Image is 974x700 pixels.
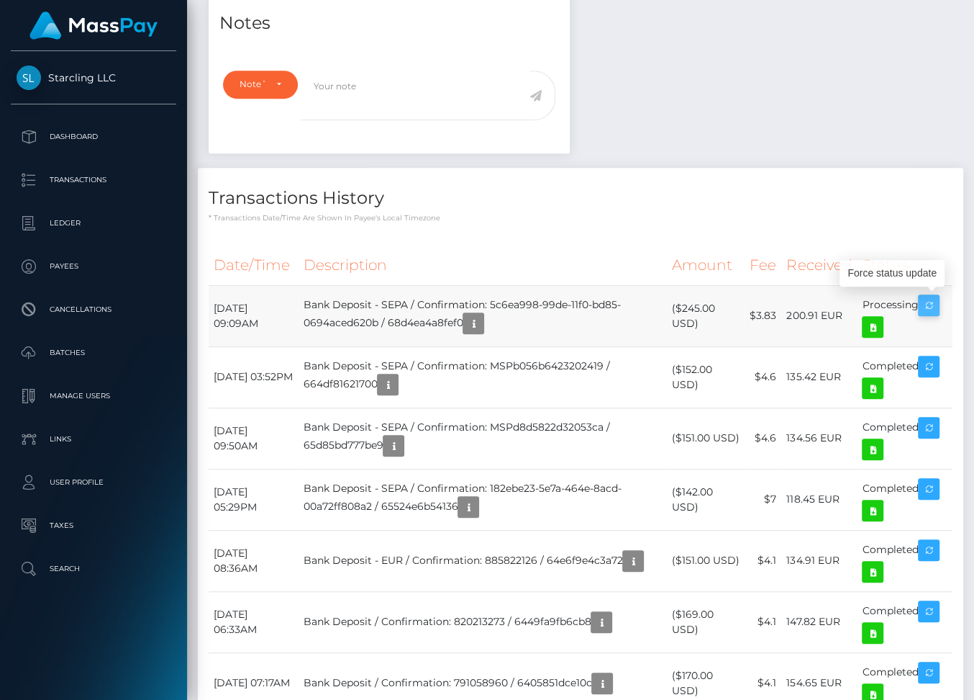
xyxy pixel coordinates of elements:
[745,285,781,346] td: $3.83
[667,530,745,591] td: ($151.00 USD)
[209,530,298,591] td: [DATE] 08:36AM
[17,342,170,364] p: Batches
[857,591,952,652] td: Completed
[857,530,952,591] td: Completed
[29,12,158,40] img: MassPay Logo
[781,469,857,530] td: 118.45 EUR
[17,558,170,580] p: Search
[667,285,745,346] td: ($245.00 USD)
[857,346,952,408] td: Completed
[209,408,298,469] td: [DATE] 09:50AM
[857,246,952,285] th: Status
[17,299,170,320] p: Cancellations
[781,408,857,469] td: 134.56 EUR
[781,285,857,346] td: 200.91 EUR
[781,346,857,408] td: 135.42 EUR
[11,205,176,241] a: Ledger
[745,591,781,652] td: $4.1
[11,335,176,371] a: Batches
[839,260,945,287] div: Force status update
[298,246,666,285] th: Description
[667,408,745,469] td: ($151.00 USD)
[667,246,745,285] th: Amount
[209,346,298,408] td: [DATE] 03:52PM
[298,346,666,408] td: Bank Deposit - SEPA / Confirmation: MSPb056b6423202419 / 664df81621700
[11,465,176,501] a: User Profile
[219,11,559,36] h4: Notes
[17,66,41,90] img: Starcling LLC
[17,126,170,148] p: Dashboard
[11,508,176,544] a: Taxes
[17,515,170,537] p: Taxes
[745,530,781,591] td: $4.1
[11,292,176,328] a: Cancellations
[17,385,170,407] p: Manage Users
[17,472,170,493] p: User Profile
[17,169,170,191] p: Transactions
[298,408,666,469] td: Bank Deposit - SEPA / Confirmation: MSPd8d5822d32053ca / 65d85bd777be9
[209,186,952,211] h4: Transactions History
[223,71,298,98] button: Note Type
[209,246,298,285] th: Date/Time
[298,591,666,652] td: Bank Deposit / Confirmation: 820213273 / 6449fa9fb6cb8
[745,346,781,408] td: $4.6
[298,469,666,530] td: Bank Deposit - SEPA / Confirmation: 182ebe23-5e7a-464e-8acd-00a72ff808a2 / 65524e6b54136
[11,71,176,84] span: Starcling LLC
[209,469,298,530] td: [DATE] 05:29PM
[857,408,952,469] td: Completed
[298,285,666,346] td: Bank Deposit - SEPA / Confirmation: 5c6ea998-99de-11f0-bd85-0694aced620b / 68d4ea4a8fef0
[667,591,745,652] td: ($169.00 USD)
[17,212,170,234] p: Ledger
[781,246,857,285] th: Received
[17,428,170,450] p: Links
[17,256,170,277] p: Payees
[667,346,745,408] td: ($152.00 USD)
[781,530,857,591] td: 134.91 EUR
[240,78,265,90] div: Note Type
[857,285,952,346] td: Processing
[667,469,745,530] td: ($142.00 USD)
[745,469,781,530] td: $7
[11,378,176,414] a: Manage Users
[11,162,176,198] a: Transactions
[11,421,176,457] a: Links
[209,591,298,652] td: [DATE] 06:33AM
[781,591,857,652] td: 147.82 EUR
[745,246,781,285] th: Fee
[745,408,781,469] td: $4.6
[11,248,176,284] a: Payees
[857,469,952,530] td: Completed
[209,285,298,346] td: [DATE] 09:09AM
[298,530,666,591] td: Bank Deposit - EUR / Confirmation: 885822126 / 64e6f9e4c3a72
[11,119,176,155] a: Dashboard
[209,212,952,223] p: * Transactions date/time are shown in payee's local timezone
[11,551,176,587] a: Search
